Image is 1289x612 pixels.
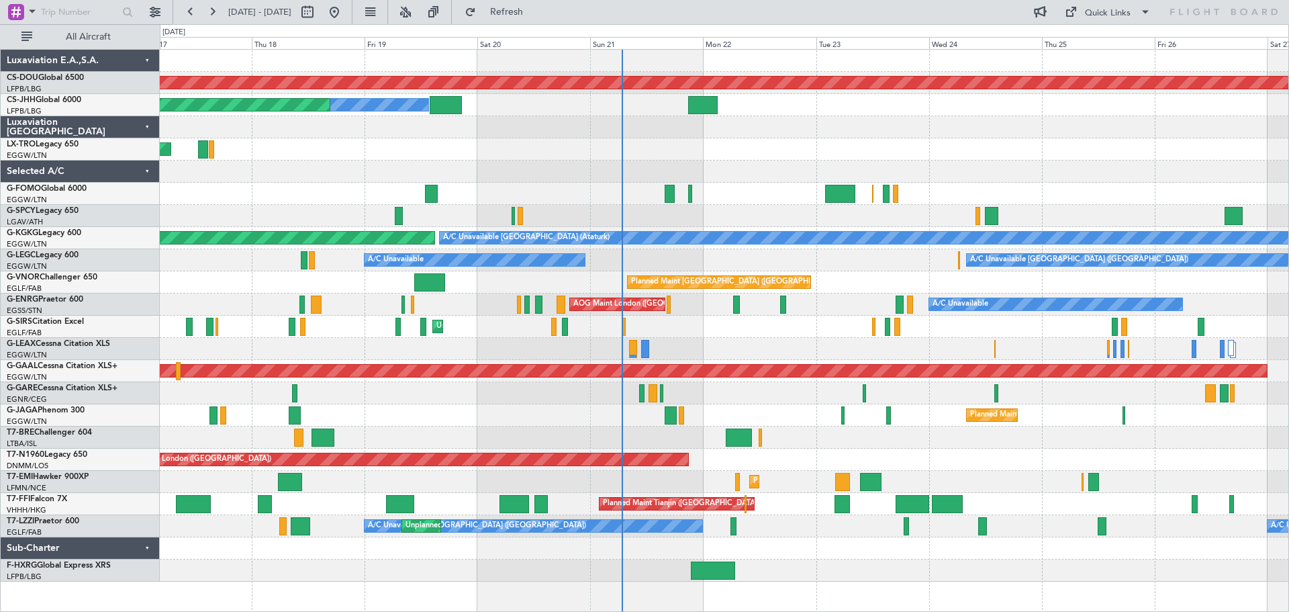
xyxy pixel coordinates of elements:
span: T7-N1960 [7,451,44,459]
span: G-FOMO [7,185,41,193]
a: G-SIRSCitation Excel [7,318,84,326]
a: EGLF/FAB [7,328,42,338]
a: EGNR/CEG [7,394,47,404]
a: EGGW/LTN [7,372,47,382]
a: G-FOMOGlobal 6000 [7,185,87,193]
a: LTBA/ISL [7,439,37,449]
div: A/C Unavailable [GEOGRAPHIC_DATA] (Ataturk) [443,228,610,248]
a: G-GARECessna Citation XLS+ [7,384,117,392]
span: G-SPCY [7,207,36,215]
div: Unplanned Maint [GEOGRAPHIC_DATA] ([GEOGRAPHIC_DATA]) [405,516,626,536]
a: EGSS/STN [7,306,42,316]
a: G-VNORChallenger 650 [7,273,97,281]
div: Tue 23 [816,37,929,49]
span: G-GAAL [7,362,38,370]
div: Planned Maint [GEOGRAPHIC_DATA] [753,472,881,492]
a: EGGW/LTN [7,261,47,271]
span: T7-LZZI [7,517,34,525]
span: T7-BRE [7,429,34,437]
a: EGGW/LTN [7,350,47,360]
div: Wed 17 [139,37,252,49]
span: T7-FFI [7,495,30,503]
input: Trip Number [41,2,118,22]
a: EGLF/FAB [7,283,42,294]
div: Planned Maint [GEOGRAPHIC_DATA] ([GEOGRAPHIC_DATA]) [970,405,1182,425]
span: G-KGKG [7,229,38,237]
div: Fri 19 [365,37,477,49]
a: CS-JHHGlobal 6000 [7,96,81,104]
div: Unplanned Maint [GEOGRAPHIC_DATA] ([GEOGRAPHIC_DATA]) [436,316,657,337]
a: LFPB/LBG [7,84,42,94]
div: [DATE] [162,27,185,38]
a: G-JAGAPhenom 300 [7,406,85,414]
span: G-VNOR [7,273,40,281]
a: T7-EMIHawker 900XP [7,473,89,481]
div: Quick Links [1085,7,1131,20]
div: AOG Maint London ([GEOGRAPHIC_DATA]) [121,449,271,470]
button: Quick Links [1058,1,1157,23]
span: T7-EMI [7,473,33,481]
span: G-JAGA [7,406,38,414]
a: G-SPCYLegacy 650 [7,207,79,215]
a: LX-TROLegacy 650 [7,140,79,148]
div: Wed 24 [929,37,1042,49]
div: Sun 21 [590,37,703,49]
a: CS-DOUGlobal 6500 [7,74,84,82]
a: F-HXRGGlobal Express XRS [7,562,111,570]
span: G-ENRG [7,296,38,304]
span: F-HXRG [7,562,37,570]
div: A/C Unavailable [933,294,988,314]
span: CS-JHH [7,96,36,104]
a: T7-N1960Legacy 650 [7,451,87,459]
span: G-LEGC [7,251,36,259]
button: Refresh [459,1,539,23]
a: LFMN/NCE [7,483,46,493]
span: [DATE] - [DATE] [228,6,291,18]
div: Planned Maint Tianjin ([GEOGRAPHIC_DATA]) [603,494,759,514]
a: EGGW/LTN [7,195,47,205]
span: CS-DOU [7,74,38,82]
div: A/C Unavailable [GEOGRAPHIC_DATA] ([GEOGRAPHIC_DATA]) [970,250,1188,270]
div: A/C Unavailable [GEOGRAPHIC_DATA] ([GEOGRAPHIC_DATA]) [368,516,586,536]
a: G-GAALCessna Citation XLS+ [7,362,117,370]
div: Mon 22 [703,37,816,49]
a: LGAV/ATH [7,217,43,227]
a: DNMM/LOS [7,461,48,471]
a: LFPB/LBG [7,106,42,116]
span: LX-TRO [7,140,36,148]
a: G-LEAXCessna Citation XLS [7,340,110,348]
span: G-LEAX [7,340,36,348]
a: EGGW/LTN [7,417,47,427]
div: A/C Unavailable [368,250,424,270]
div: Fri 26 [1155,37,1268,49]
a: EGLF/FAB [7,527,42,537]
a: G-ENRGPraetor 600 [7,296,83,304]
span: G-SIRS [7,318,32,326]
div: Thu 25 [1042,37,1155,49]
a: G-LEGCLegacy 600 [7,251,79,259]
div: Sat 20 [477,37,590,49]
a: T7-FFIFalcon 7X [7,495,67,503]
div: AOG Maint London ([GEOGRAPHIC_DATA]) [573,294,724,314]
div: Planned Maint [GEOGRAPHIC_DATA] ([GEOGRAPHIC_DATA]) [631,272,843,292]
span: All Aircraft [35,32,142,42]
span: Refresh [479,7,535,17]
a: T7-BREChallenger 604 [7,429,92,437]
a: VHHH/HKG [7,505,46,515]
span: G-GARE [7,384,38,392]
a: EGGW/LTN [7,150,47,161]
a: LFPB/LBG [7,572,42,582]
a: T7-LZZIPraetor 600 [7,517,79,525]
button: All Aircraft [15,26,146,48]
div: Thu 18 [252,37,365,49]
a: EGGW/LTN [7,239,47,249]
a: G-KGKGLegacy 600 [7,229,81,237]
